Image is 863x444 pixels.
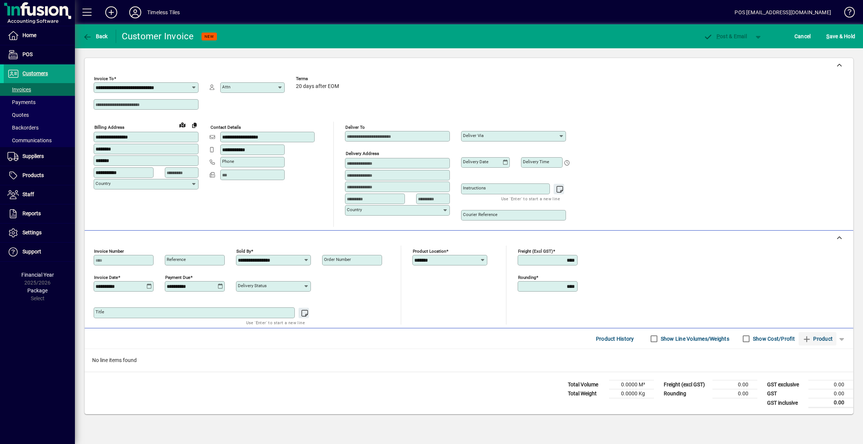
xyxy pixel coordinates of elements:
mat-label: Attn [222,84,230,89]
td: Rounding [660,389,712,398]
mat-label: Deliver To [345,125,365,130]
mat-label: Courier Reference [463,212,497,217]
mat-label: Rounding [518,275,536,280]
button: Cancel [793,30,813,43]
span: Communications [7,137,52,143]
a: Staff [4,185,75,204]
td: GST exclusive [763,380,808,389]
span: ave & Hold [826,30,855,42]
span: ost & Email [703,33,747,39]
span: Support [22,249,41,255]
mat-label: Deliver via [463,133,484,138]
button: Product [799,332,836,346]
td: GST inclusive [763,398,808,408]
td: 0.00 [808,380,853,389]
label: Show Line Volumes/Weights [659,335,729,343]
label: Show Cost/Profit [751,335,795,343]
mat-label: Freight (excl GST) [518,249,553,254]
a: View on map [176,119,188,131]
a: Quotes [4,109,75,121]
mat-label: Payment due [165,275,190,280]
a: Knowledge Base [839,1,854,26]
app-page-header-button: Back [75,30,116,43]
span: Financial Year [21,272,54,278]
span: Product [802,333,833,345]
mat-label: Instructions [463,185,486,191]
div: No line items found [85,349,853,372]
mat-label: Invoice To [94,76,114,81]
td: GST [763,389,808,398]
td: 0.0000 M³ [609,380,654,389]
td: 0.00 [808,389,853,398]
a: Backorders [4,121,75,134]
div: Customer Invoice [122,30,194,42]
button: Post & Email [700,30,751,43]
mat-label: Phone [222,159,234,164]
button: Back [81,30,110,43]
a: POS [4,45,75,64]
td: 0.00 [808,398,853,408]
button: Save & Hold [824,30,857,43]
mat-label: Sold by [236,249,251,254]
a: Home [4,26,75,45]
td: Total Weight [564,389,609,398]
mat-label: Country [347,207,362,212]
span: Reports [22,210,41,216]
a: Support [4,243,75,261]
span: P [717,33,720,39]
a: Suppliers [4,147,75,166]
td: Total Volume [564,380,609,389]
span: Invoices [7,86,31,92]
td: 0.00 [712,380,757,389]
span: POS [22,51,33,57]
a: Invoices [4,83,75,96]
span: Settings [22,229,42,235]
span: Terms [296,76,341,81]
span: Back [83,33,108,39]
span: Product History [596,333,634,345]
button: Copy to Delivery address [188,119,200,131]
span: Quotes [7,112,29,118]
mat-hint: Use 'Enter' to start a new line [501,194,560,203]
span: Staff [22,191,34,197]
span: NEW [205,34,214,39]
span: 20 days after EOM [296,83,339,89]
td: 0.00 [712,389,757,398]
mat-hint: Use 'Enter' to start a new line [246,318,305,327]
button: Add [99,6,123,19]
span: Package [27,288,48,294]
span: S [826,33,829,39]
mat-label: Order number [324,257,351,262]
td: Freight (excl GST) [660,380,712,389]
mat-label: Product location [413,249,446,254]
mat-label: Reference [167,257,186,262]
a: Products [4,166,75,185]
span: Cancel [794,30,811,42]
span: Home [22,32,36,38]
a: Settings [4,223,75,242]
a: Payments [4,96,75,109]
button: Profile [123,6,147,19]
span: Payments [7,99,36,105]
mat-label: Invoice number [94,249,124,254]
mat-label: Delivery status [238,283,267,288]
span: Backorders [7,125,39,131]
span: Suppliers [22,153,44,159]
span: Products [22,172,44,178]
a: Reports [4,204,75,223]
button: Product History [593,332,637,346]
td: 0.0000 Kg [609,389,654,398]
mat-label: Delivery time [523,159,549,164]
mat-label: Delivery date [463,159,488,164]
mat-label: Invoice date [94,275,118,280]
a: Communications [4,134,75,147]
mat-label: Title [96,309,104,314]
div: Timeless Tiles [147,6,180,18]
span: Customers [22,70,48,76]
mat-label: Country [96,181,110,186]
div: POS [EMAIL_ADDRESS][DOMAIN_NAME] [735,6,831,18]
